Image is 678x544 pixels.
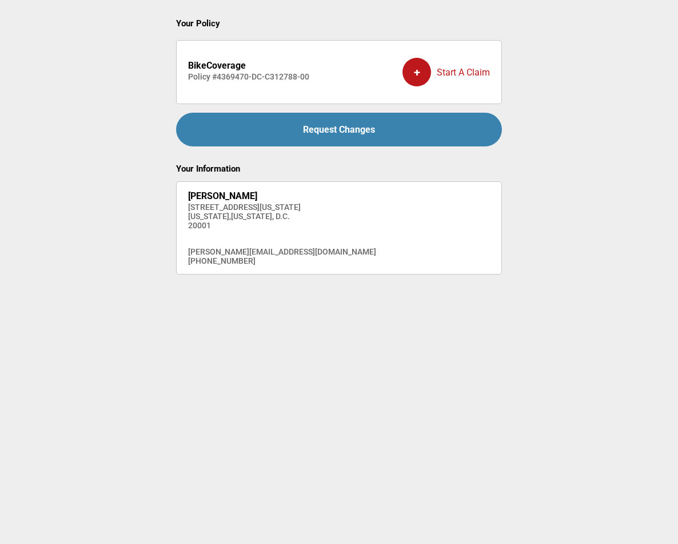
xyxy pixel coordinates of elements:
[402,49,490,95] a: +Start A Claim
[188,256,376,265] h4: [PHONE_NUMBER]
[188,72,309,81] h4: Policy # 4369470-DC-C312788-00
[176,164,502,174] h2: Your Information
[188,60,246,71] strong: BikeCoverage
[188,202,376,212] h4: [STREET_ADDRESS][US_STATE]
[188,221,376,230] h4: 20001
[402,58,431,86] div: +
[176,113,502,146] a: Request Changes
[188,212,376,221] h4: [US_STATE] , [US_STATE], D.C.
[188,247,376,256] h4: [PERSON_NAME][EMAIL_ADDRESS][DOMAIN_NAME]
[188,190,257,201] strong: [PERSON_NAME]
[402,49,490,95] div: Start A Claim
[176,18,502,29] h2: Your Policy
